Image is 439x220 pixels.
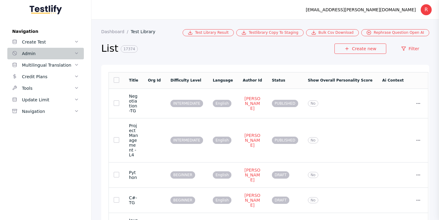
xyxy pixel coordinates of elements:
[308,100,318,107] span: No
[22,96,74,103] div: Update Limit
[308,78,373,82] a: Show Overall Personality Score
[213,137,231,144] span: English
[129,123,138,157] section: Project Management - L4
[334,44,386,54] a: Create new
[148,78,161,82] a: Org Id
[170,100,203,107] span: INTERMEDIATE
[22,61,74,69] div: Multilingual Translation
[129,78,138,82] a: Title
[183,29,234,36] a: Test Library Result
[308,172,318,178] span: No
[382,78,404,82] a: Ai Context
[213,78,233,82] a: Language
[272,171,289,179] span: DRAFT
[170,78,201,82] a: Difficulty Level
[243,96,262,111] a: [PERSON_NAME]
[306,6,416,13] div: [EMAIL_ADDRESS][PERSON_NAME][DOMAIN_NAME]
[101,42,334,55] h2: List
[308,137,318,143] span: No
[243,167,262,183] a: [PERSON_NAME]
[170,171,195,179] span: BEGINNER
[272,100,298,107] span: PUBLISHED
[121,45,138,53] span: 17374
[131,29,160,34] a: Test Library
[213,100,231,107] span: English
[22,108,74,115] div: Navigation
[22,38,74,46] div: Create Test
[272,197,289,204] span: DRAFT
[129,94,138,113] section: Negotiation-TG
[129,170,138,180] section: Python
[306,29,359,36] a: Bulk Csv Download
[213,171,231,179] span: English
[272,78,285,82] a: Status
[213,197,231,204] span: English
[22,50,74,57] div: Admin
[308,197,318,203] span: No
[170,197,195,204] span: BEGINNER
[243,193,262,208] a: [PERSON_NAME]
[243,78,262,82] a: Author Id
[272,137,298,144] span: PUBLISHED
[129,195,138,205] section: C#-TG
[236,29,304,36] a: Testlibrary Copy To Staging
[22,85,74,92] div: Tools
[7,29,84,34] label: Navigation
[101,29,131,34] a: Dashboard
[421,4,432,15] div: R
[391,44,429,54] a: Filter
[170,137,203,144] span: INTERMEDIATE
[22,73,74,80] div: Credit Plans
[30,5,62,14] img: Testlify - Backoffice
[243,133,262,148] a: [PERSON_NAME]
[361,29,429,36] a: Rephrase Question Open AI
